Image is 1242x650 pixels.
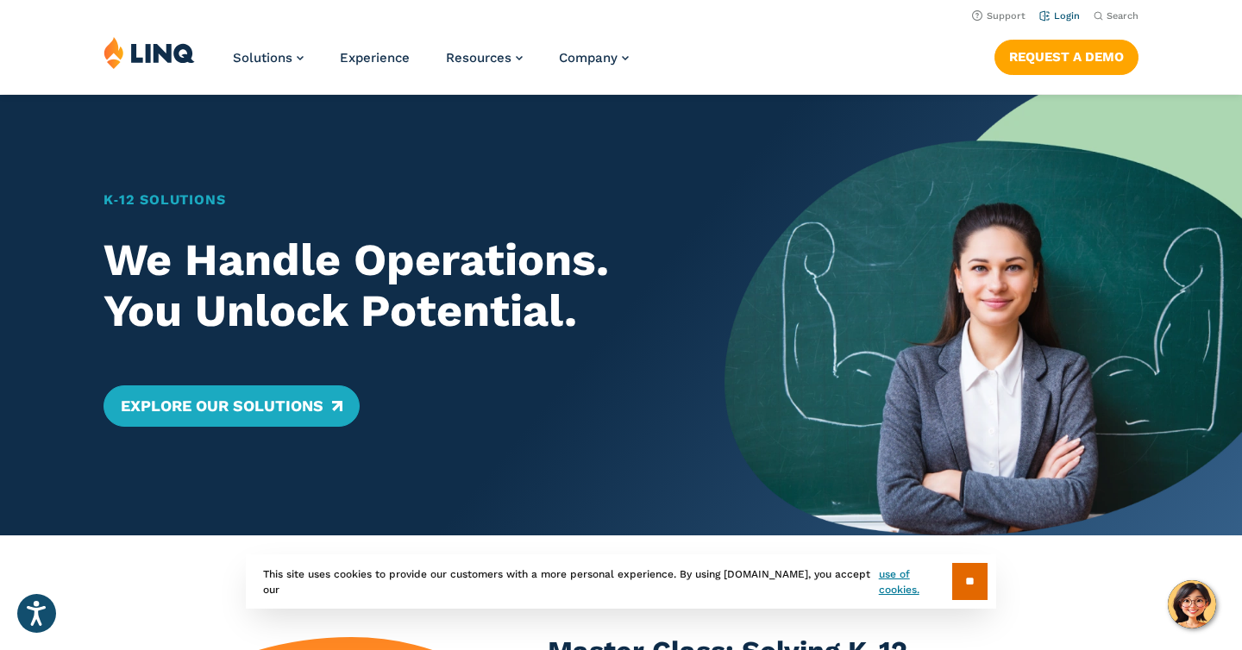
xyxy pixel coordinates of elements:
nav: Button Navigation [994,36,1138,74]
span: Solutions [233,50,292,66]
a: Explore Our Solutions [103,385,360,427]
h1: K‑12 Solutions [103,190,674,210]
span: Resources [446,50,511,66]
button: Hello, have a question? Let’s chat. [1168,580,1216,628]
span: Search [1107,10,1138,22]
a: Solutions [233,50,304,66]
a: Company [559,50,629,66]
div: This site uses cookies to provide our customers with a more personal experience. By using [DOMAIN... [246,554,996,609]
img: LINQ | K‑12 Software [103,36,195,69]
a: Experience [340,50,410,66]
a: Support [972,10,1026,22]
a: use of cookies. [879,566,952,597]
button: Open Search Bar [1094,9,1138,22]
a: Login [1039,10,1080,22]
a: Resources [446,50,523,66]
nav: Primary Navigation [233,36,629,93]
h2: We Handle Operations. You Unlock Potential. [103,234,674,338]
span: Company [559,50,618,66]
img: Home Banner [724,95,1242,535]
a: Request a Demo [994,40,1138,74]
